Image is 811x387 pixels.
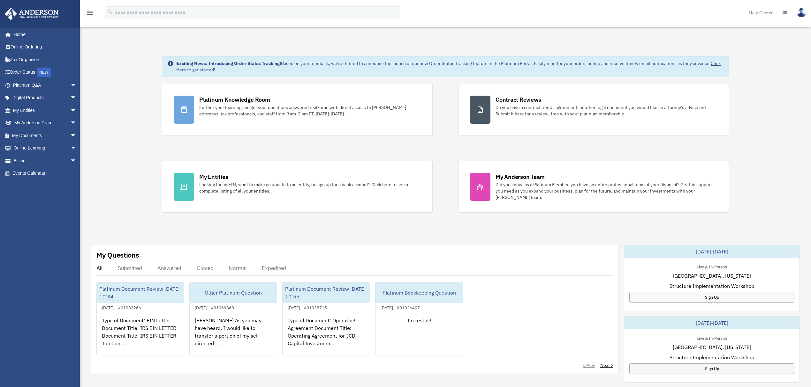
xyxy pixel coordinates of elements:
img: Anderson Advisors Platinum Portal [3,8,61,20]
div: My Anderson Team [496,173,545,181]
div: Platinum Bookkeeping Question [375,282,463,303]
a: My Entities Looking for an EIN, want to make an update to an entity, or sign up for a bank accoun... [162,161,433,213]
div: Platinum Document Review [DATE] 10:34 [97,282,184,303]
a: Platinum Document Review [DATE] 10:34[DATE] - #01082266Type of Document: EIN Letter Document Titl... [96,282,184,355]
span: Structure Implementation Workshop [670,354,754,361]
div: Type of Document: Operating Agreement Document Title: Operating Agreement for JCD Capital Investm... [283,311,370,361]
div: Live & In-Person [692,263,732,270]
span: arrow_drop_down [70,129,83,142]
span: arrow_drop_down [70,79,83,92]
a: Billingarrow_drop_down [4,154,86,167]
div: Based on your feedback, we're thrilled to announce the launch of our new Order Status Tracking fe... [176,60,724,73]
div: [DATE]-[DATE] [624,317,800,329]
a: Platinum Bookkeeping Question[DATE] - #01026407Im testing [375,282,463,355]
div: [PERSON_NAME] As you may have heard, I would like to transfer a portion of my self-directed ... [190,311,277,361]
span: arrow_drop_down [70,117,83,130]
a: Next > [600,362,613,369]
div: NEW [37,68,51,77]
span: arrow_drop_down [70,154,83,167]
a: Order StatusNEW [4,66,86,79]
div: Normal [229,265,246,271]
a: Click Here to get started! [176,61,721,73]
span: Structure Implementation Workshop [670,282,754,290]
div: Type of Document: EIN Letter Document Title: IRS EIN LETTER Document Title: IRS EIN LETTER Top Co... [97,311,184,361]
div: [DATE] - #01069868 [190,304,239,310]
a: Online Ordering [4,41,86,54]
div: Answered [157,265,181,271]
div: Other Platinum Question [190,282,277,303]
i: menu [86,9,94,17]
a: Platinum Knowledge Room Further your learning and get your questions answered real-time with dire... [162,84,433,135]
div: Looking for an EIN, want to make an update to an entity, or sign up for a bank account? Click her... [199,181,421,194]
div: Platinum Knowledge Room [199,96,270,104]
a: Events Calendar [4,167,86,180]
a: Contract Reviews Do you have a contract, rental agreement, or other legal document you would like... [458,84,729,135]
div: Contract Reviews [496,96,541,104]
div: My Questions [96,250,139,260]
div: My Entities [199,173,228,181]
div: Submitted [118,265,142,271]
div: Platinum Document Review [DATE] 10:55 [283,282,370,303]
span: [GEOGRAPHIC_DATA], [US_STATE] [673,343,751,351]
div: [DATE] - #01038715 [283,304,332,310]
a: My Entitiesarrow_drop_down [4,104,86,117]
div: Im testing [375,311,463,361]
a: Digital Productsarrow_drop_down [4,91,86,104]
div: [DATE] - #01082266 [97,304,146,310]
div: Did you know, as a Platinum Member, you have an entire professional team at your disposal? Get th... [496,181,717,201]
a: My Anderson Team Did you know, as a Platinum Member, you have an entire professional team at your... [458,161,729,213]
a: Online Learningarrow_drop_down [4,142,86,155]
a: Platinum Q&Aarrow_drop_down [4,79,86,91]
div: All [96,265,102,271]
div: Live & In-Person [692,334,732,341]
span: arrow_drop_down [70,104,83,117]
div: [DATE] - #01026407 [375,304,425,310]
strong: Exciting News: Introducing Order Status Tracking! [176,61,281,66]
div: Expedited [262,265,286,271]
img: User Pic [797,8,806,17]
a: My Documentsarrow_drop_down [4,129,86,142]
a: menu [86,11,94,17]
span: [GEOGRAPHIC_DATA], [US_STATE] [673,272,751,280]
i: search [107,9,114,16]
div: Further your learning and get your questions answered real-time with direct access to [PERSON_NAM... [199,104,421,117]
div: Closed [197,265,214,271]
a: My Anderson Teamarrow_drop_down [4,117,86,129]
div: Do you have a contract, rental agreement, or other legal document you would like an attorney's ad... [496,104,717,117]
span: arrow_drop_down [70,91,83,105]
span: arrow_drop_down [70,142,83,155]
a: Other Platinum Question[DATE] - #01069868[PERSON_NAME] As you may have heard, I would like to tra... [189,282,277,355]
a: Tax Organizers [4,53,86,66]
a: Sign Up [629,292,794,303]
div: [DATE]-[DATE] [624,245,800,258]
a: Platinum Document Review [DATE] 10:55[DATE] - #01038715Type of Document: Operating Agreement Docu... [282,282,370,355]
a: Home [4,28,83,41]
a: Sign Up [629,363,794,374]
